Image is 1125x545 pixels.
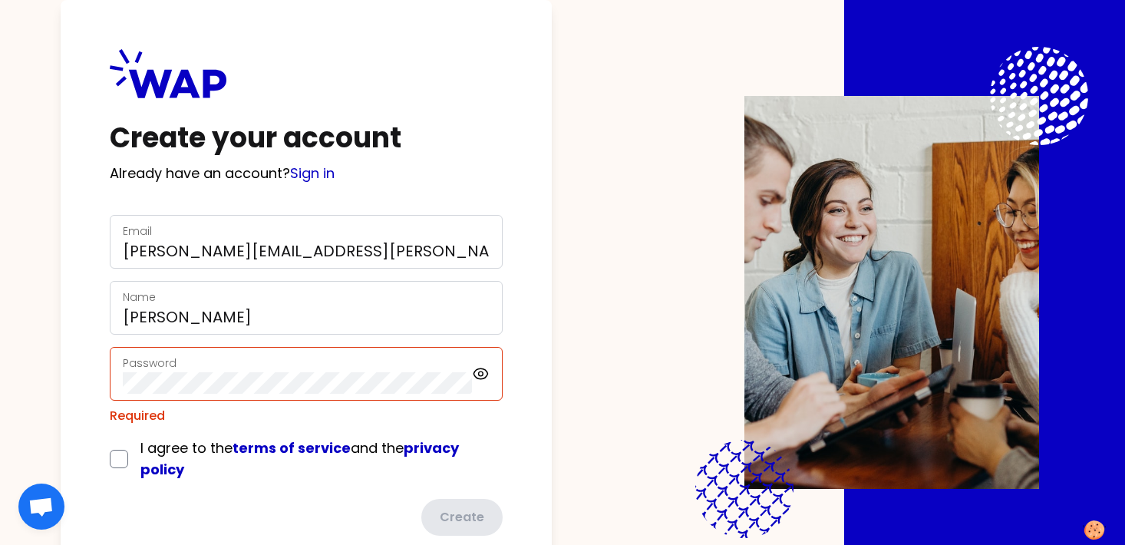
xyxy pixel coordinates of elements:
div: Required [110,407,503,425]
p: Already have an account? [110,163,503,184]
label: Email [123,223,152,239]
button: Create [421,499,503,536]
label: Name [123,289,156,305]
a: privacy policy [140,438,459,479]
label: Password [123,355,177,371]
div: Ouvrir le chat [18,484,64,530]
span: I agree to the and the [140,438,459,479]
img: Description [744,96,1039,489]
a: Sign in [290,163,335,183]
a: terms of service [233,438,351,457]
h1: Create your account [110,123,503,154]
